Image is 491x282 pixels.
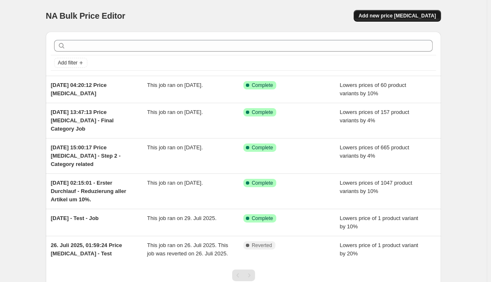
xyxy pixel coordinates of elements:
[340,180,412,194] span: Lowers prices of 1047 product variants by 10%
[58,59,77,66] span: Add filter
[252,242,272,249] span: Reverted
[252,215,273,222] span: Complete
[147,215,217,221] span: This job ran on 29. Juli 2025.
[46,11,125,20] span: NA Bulk Price Editor
[354,10,441,22] button: Add new price [MEDICAL_DATA]
[232,270,255,281] nav: Pagination
[340,109,409,124] span: Lowers prices of 157 product variants by 4%
[51,180,126,203] span: [DATE] 02:15:01 - Erster Durchlauf - Reduzierung aller Artikel um 10%.
[147,109,203,115] span: This job ran on [DATE].
[147,242,228,257] span: This job ran on 26. Juli 2025. This job was reverted on 26. Juli 2025.
[51,242,122,257] span: 26. Juli 2025, 01:59:24 Price [MEDICAL_DATA] - Test
[340,242,419,257] span: Lowers price of 1 product variant by 20%
[51,215,99,221] span: [DATE] - Test - Job
[51,109,114,132] span: [DATE] 13:47:13 Price [MEDICAL_DATA] - Final Category Job
[359,12,436,19] span: Add new price [MEDICAL_DATA]
[147,144,203,151] span: This job ran on [DATE].
[340,215,419,230] span: Lowers price of 1 product variant by 10%
[340,82,407,96] span: Lowers prices of 60 product variants by 10%
[51,144,121,167] span: [DATE] 15:00:17 Price [MEDICAL_DATA] - Step 2 - Category related
[54,58,87,68] button: Add filter
[340,144,409,159] span: Lowers prices of 665 product variants by 4%
[252,180,273,186] span: Complete
[252,82,273,89] span: Complete
[147,180,203,186] span: This job ran on [DATE].
[252,144,273,151] span: Complete
[252,109,273,116] span: Complete
[51,82,107,96] span: [DATE] 04:20:12 Price [MEDICAL_DATA]
[147,82,203,88] span: This job ran on [DATE].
